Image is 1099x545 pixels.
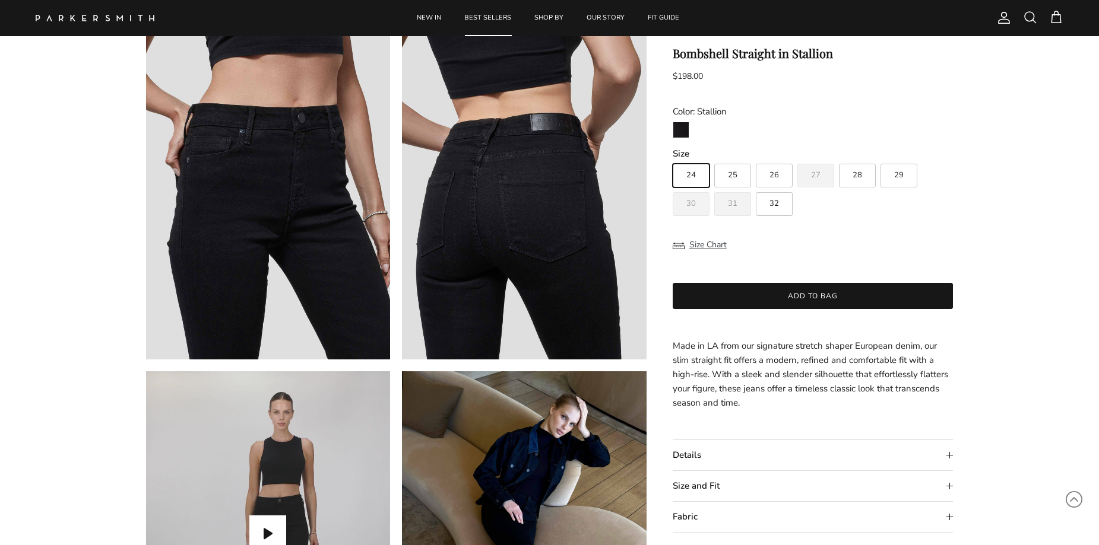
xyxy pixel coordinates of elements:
span: 30 [686,200,696,208]
summary: Fabric [673,502,954,532]
img: Stallion [673,122,689,138]
label: Sold out [673,192,710,216]
span: 24 [686,171,696,179]
span: 32 [769,200,779,208]
a: Account [992,11,1011,25]
span: Made in LA from our signature stretch shaper European denim, our slim straight fit offers a moder... [673,340,948,409]
svg: Scroll to Top [1065,490,1083,508]
span: 25 [728,171,737,179]
legend: Size [673,148,689,160]
img: Parker Smith [36,15,154,21]
button: Size Chart [673,234,727,256]
h1: Bombshell Straight in Stallion [673,46,954,60]
label: Sold out [714,192,751,216]
a: Stallion [673,122,689,142]
summary: Details [673,440,954,470]
div: Color: Stallion [673,104,954,119]
button: Add to bag [673,283,954,309]
span: 26 [769,171,779,179]
span: 27 [811,171,821,179]
summary: Size and Fit [673,471,954,501]
span: 29 [894,171,904,179]
span: 28 [853,171,862,179]
span: $198.00 [673,71,703,82]
span: 31 [728,200,737,208]
label: Sold out [797,164,834,187]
